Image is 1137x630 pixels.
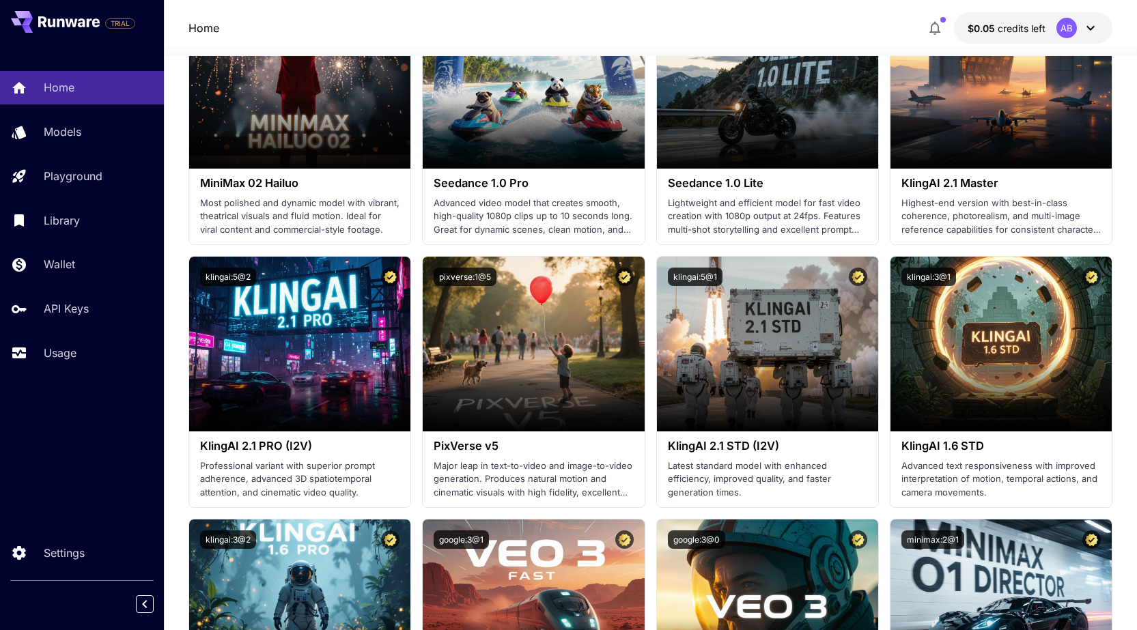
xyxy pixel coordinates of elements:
[668,530,725,549] button: google:3@0
[890,257,1112,431] img: alt
[381,530,399,549] button: Certified Model – Vetted for best performance and includes a commercial license.
[434,197,633,237] p: Advanced video model that creates smooth, high-quality 1080p clips up to 10 seconds long. Great f...
[668,197,867,237] p: Lightweight and efficient model for fast video creation with 1080p output at 24fps. Features mult...
[901,268,956,286] button: klingai:3@1
[615,530,634,549] button: Certified Model – Vetted for best performance and includes a commercial license.
[657,257,878,431] img: alt
[968,21,1045,35] div: $0.05
[615,268,634,286] button: Certified Model – Vetted for best performance and includes a commercial license.
[998,23,1045,34] span: credits left
[44,256,75,272] p: Wallet
[901,459,1101,500] p: Advanced text responsiveness with improved interpretation of motion, temporal actions, and camera...
[200,530,256,549] button: klingai:3@2
[188,20,219,36] nav: breadcrumb
[668,459,867,500] p: Latest standard model with enhanced efficiency, improved quality, and faster generation times.
[44,168,102,184] p: Playground
[434,440,633,453] h3: PixVerse v5
[200,268,256,286] button: klingai:5@2
[901,530,964,549] button: minimax:2@1
[668,177,867,190] h3: Seedance 1.0 Lite
[434,177,633,190] h3: Seedance 1.0 Pro
[146,592,164,616] div: Collapse sidebar
[1056,18,1077,38] div: AB
[188,20,219,36] a: Home
[901,197,1101,237] p: Highest-end version with best-in-class coherence, photorealism, and multi-image reference capabil...
[44,79,74,96] p: Home
[434,268,496,286] button: pixverse:1@5
[200,459,399,500] p: Professional variant with superior prompt adherence, advanced 3D spatiotemporal attention, and ci...
[1082,530,1101,549] button: Certified Model – Vetted for best performance and includes a commercial license.
[105,15,135,31] span: Add your payment card to enable full platform functionality.
[136,595,154,613] button: Collapse sidebar
[668,268,722,286] button: klingai:5@1
[849,268,867,286] button: Certified Model – Vetted for best performance and includes a commercial license.
[434,459,633,500] p: Major leap in text-to-video and image-to-video generation. Produces natural motion and cinematic ...
[44,545,85,561] p: Settings
[200,177,399,190] h3: MiniMax 02 Hailuo
[954,12,1112,44] button: $0.05AB
[44,212,80,229] p: Library
[44,124,81,140] p: Models
[901,440,1101,453] h3: KlingAI 1.6 STD
[434,530,489,549] button: google:3@1
[189,257,410,431] img: alt
[901,177,1101,190] h3: KlingAI 2.1 Master
[200,197,399,237] p: Most polished and dynamic model with vibrant, theatrical visuals and fluid motion. Ideal for vira...
[44,345,76,361] p: Usage
[1082,268,1101,286] button: Certified Model – Vetted for best performance and includes a commercial license.
[44,300,89,317] p: API Keys
[423,257,644,431] img: alt
[106,18,135,29] span: TRIAL
[668,440,867,453] h3: KlingAI 2.1 STD (I2V)
[849,530,867,549] button: Certified Model – Vetted for best performance and includes a commercial license.
[381,268,399,286] button: Certified Model – Vetted for best performance and includes a commercial license.
[968,23,998,34] span: $0.05
[200,440,399,453] h3: KlingAI 2.1 PRO (I2V)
